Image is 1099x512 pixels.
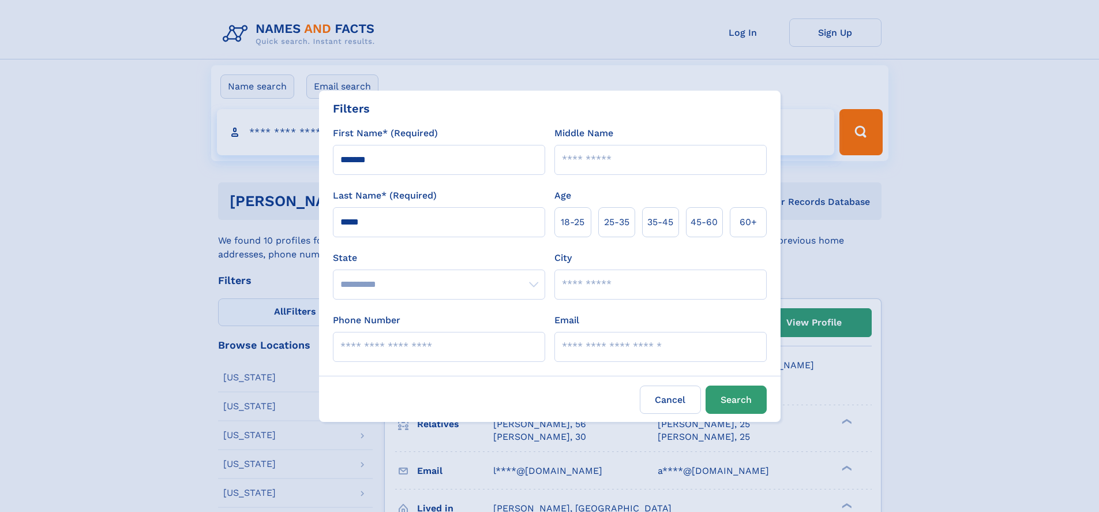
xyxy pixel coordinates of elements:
label: Last Name* (Required) [333,189,437,203]
label: First Name* (Required) [333,126,438,140]
label: City [554,251,572,265]
label: Age [554,189,571,203]
div: Filters [333,100,370,117]
button: Search [706,386,767,414]
label: Email [554,313,579,327]
label: State [333,251,545,265]
span: 60+ [740,215,757,229]
label: Phone Number [333,313,400,327]
span: 25‑35 [604,215,629,229]
label: Middle Name [554,126,613,140]
label: Cancel [640,386,701,414]
span: 35‑45 [647,215,673,229]
span: 18‑25 [561,215,584,229]
span: 45‑60 [691,215,718,229]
